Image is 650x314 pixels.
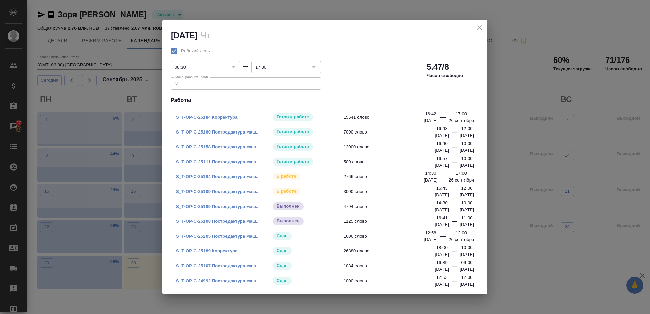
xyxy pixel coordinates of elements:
p: Сдан [277,262,288,269]
p: [DATE] [460,147,474,154]
p: Готов к работе [277,143,309,150]
div: — [452,247,457,258]
p: 26 сентября [449,117,474,124]
div: — [440,232,446,243]
p: 10:00 [461,155,473,162]
p: 14:30 [436,200,448,207]
a: S_T-OP-C-25189 Постредактура маш... [176,204,260,209]
p: 16:39 [436,259,448,266]
p: [DATE] [460,266,474,273]
p: 17:00 [456,111,467,117]
p: [DATE] [460,192,474,198]
p: [DATE] [435,221,449,228]
p: [DATE] [435,132,449,139]
p: [DATE] [460,221,474,228]
p: 12:00 [461,185,473,192]
p: [DATE] [435,192,449,198]
div: — [452,277,457,288]
a: S_T-OP-C-25107 Постредактура маш... [176,263,260,268]
div: — [452,202,457,213]
p: 16:43 [436,185,448,192]
p: 17:00 [456,170,467,177]
p: 10:00 [461,244,473,251]
p: Часов свободно [427,72,463,79]
p: [DATE] [435,147,449,154]
p: 18:00 [436,244,448,251]
a: S_T-OP-C-25205 Постредактура маш... [176,234,260,239]
p: 26 сентября [449,177,474,184]
button: close [475,23,485,33]
p: Выполнен [277,218,300,224]
span: 1000 слово [344,277,439,284]
p: [DATE] [460,132,474,139]
div: — [452,158,457,169]
p: [DATE] [435,162,449,169]
p: Готов к работе [277,128,309,135]
p: [DATE] [460,251,474,258]
p: 09:00 [461,259,473,266]
h4: Работы [171,96,479,104]
p: 16:40 [436,140,448,147]
a: S_T-OP-C-25111 Постредактура маш... [176,159,260,164]
p: [DATE] [424,177,438,184]
p: [DATE] [435,251,449,258]
p: 12:00 [461,125,473,132]
p: [DATE] [435,207,449,213]
p: 12:58 [425,230,436,236]
span: 1084 слово [344,263,439,269]
p: 10:00 [461,200,473,207]
p: [DATE] [435,281,449,288]
p: Сдан [277,233,288,239]
span: 1606 слово [344,233,439,240]
p: 12:00 [461,274,473,281]
h2: Чт [201,31,210,40]
a: S_T-OP-C-25184 Постредактура маш... [176,174,260,179]
div: — [440,173,446,184]
span: 4794 слово [344,203,439,210]
div: — [452,143,457,154]
p: 16:57 [436,155,448,162]
span: 1125 слово [344,218,439,225]
p: [DATE] [460,162,474,169]
p: [DATE] [424,236,438,243]
a: S_T-OP-C-25158 Постредактура маш... [176,144,260,149]
p: Сдан [277,247,288,254]
p: 16:42 [425,111,436,117]
a: S_T-OP-C-24992 Постредактура маш... [176,278,260,283]
p: Готов к работе [277,114,309,120]
a: S_T-OP-C-25189 Корректура [176,248,238,253]
div: — [452,188,457,198]
p: В работе [277,173,296,180]
p: 14:30 [425,170,436,177]
p: 11:00 [461,215,473,221]
span: 7000 слово [344,129,439,136]
p: 16:41 [436,215,448,221]
p: [DATE] [460,207,474,213]
span: 15641 слово [344,114,439,121]
span: 3000 слово [344,188,439,195]
span: Рабочий день [181,48,210,54]
h2: 5.47/8 [427,62,449,72]
div: — [452,217,457,228]
span: 12000 слово [344,144,439,150]
p: Готов к работе [277,158,309,165]
span: 2766 слово [344,173,439,180]
p: В работе [277,188,296,195]
div: — [452,262,457,273]
h2: [DATE] [171,31,197,40]
div: — [243,62,248,70]
span: 500 слово [344,159,439,165]
p: [DATE] [435,266,449,273]
a: S_T-OP-C-25108 Постредактура маш... [176,219,260,224]
p: [DATE] [424,117,438,124]
div: — [440,113,446,124]
a: S_T-OP-C-25184 Корректура [176,115,238,120]
p: [DATE] [460,281,474,288]
p: 16:48 [436,125,448,132]
span: 26880 слово [344,248,439,255]
a: S_T-OP-C-25160 Постредактура маш... [176,129,260,135]
p: 12:00 [456,230,467,236]
div: — [452,128,457,139]
a: S_T-OP-C-25109 Постредактура маш... [176,189,260,194]
p: 12:53 [436,274,448,281]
